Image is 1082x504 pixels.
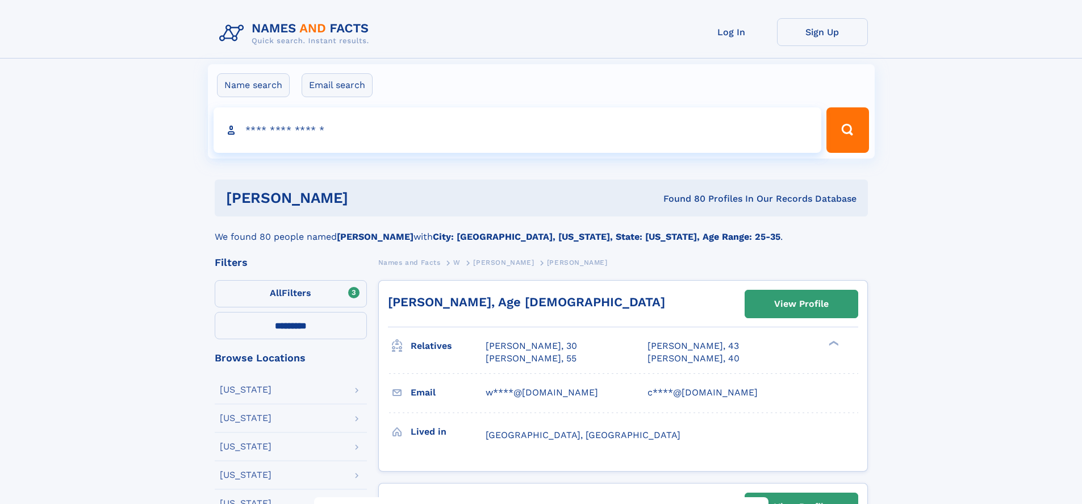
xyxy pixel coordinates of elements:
h3: Email [411,383,486,402]
a: [PERSON_NAME], 40 [647,352,740,365]
span: [GEOGRAPHIC_DATA], [GEOGRAPHIC_DATA] [486,430,680,440]
label: Email search [302,73,373,97]
div: We found 80 people named with . [215,216,868,244]
a: [PERSON_NAME], Age [DEMOGRAPHIC_DATA] [388,295,665,309]
a: Names and Facts [378,255,441,269]
button: Search Button [826,107,868,153]
b: City: [GEOGRAPHIC_DATA], [US_STATE], State: [US_STATE], Age Range: 25-35 [433,231,780,242]
div: [US_STATE] [220,470,271,480]
span: [PERSON_NAME] [547,259,608,266]
h1: [PERSON_NAME] [226,191,506,205]
label: Name search [217,73,290,97]
a: [PERSON_NAME], 55 [486,352,576,365]
span: W [453,259,461,266]
h3: Lived in [411,422,486,441]
img: Logo Names and Facts [215,18,378,49]
div: ❯ [826,340,839,347]
span: [PERSON_NAME] [473,259,534,266]
b: [PERSON_NAME] [337,231,413,242]
label: Filters [215,280,367,307]
div: [US_STATE] [220,385,271,394]
div: Browse Locations [215,353,367,363]
a: Sign Up [777,18,868,46]
a: View Profile [745,290,858,318]
input: search input [214,107,822,153]
a: Log In [686,18,777,46]
div: [US_STATE] [220,414,271,423]
div: Filters [215,257,367,268]
a: [PERSON_NAME], 30 [486,340,577,352]
span: All [270,288,282,298]
div: [US_STATE] [220,442,271,451]
a: [PERSON_NAME] [473,255,534,269]
div: View Profile [774,291,829,317]
div: Found 80 Profiles In Our Records Database [506,193,857,205]
a: W [453,255,461,269]
a: [PERSON_NAME], 43 [647,340,739,352]
h3: Relatives [411,336,486,356]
